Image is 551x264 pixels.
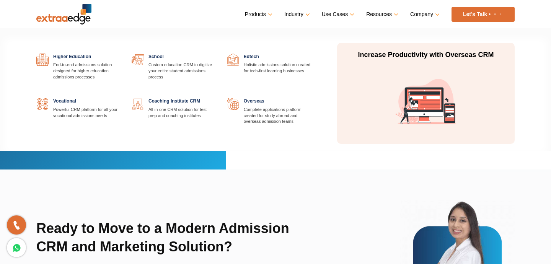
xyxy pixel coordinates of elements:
h2: Ready to Move to a Modern Admission CRM and Marketing Solution? [36,219,314,264]
a: Products [245,9,271,20]
p: Increase Productivity with Overseas CRM [354,51,498,60]
a: Company [410,9,438,20]
a: Industry [284,9,308,20]
a: Let’s Talk [452,7,515,22]
a: Resources [366,9,397,20]
a: Use Cases [322,9,353,20]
